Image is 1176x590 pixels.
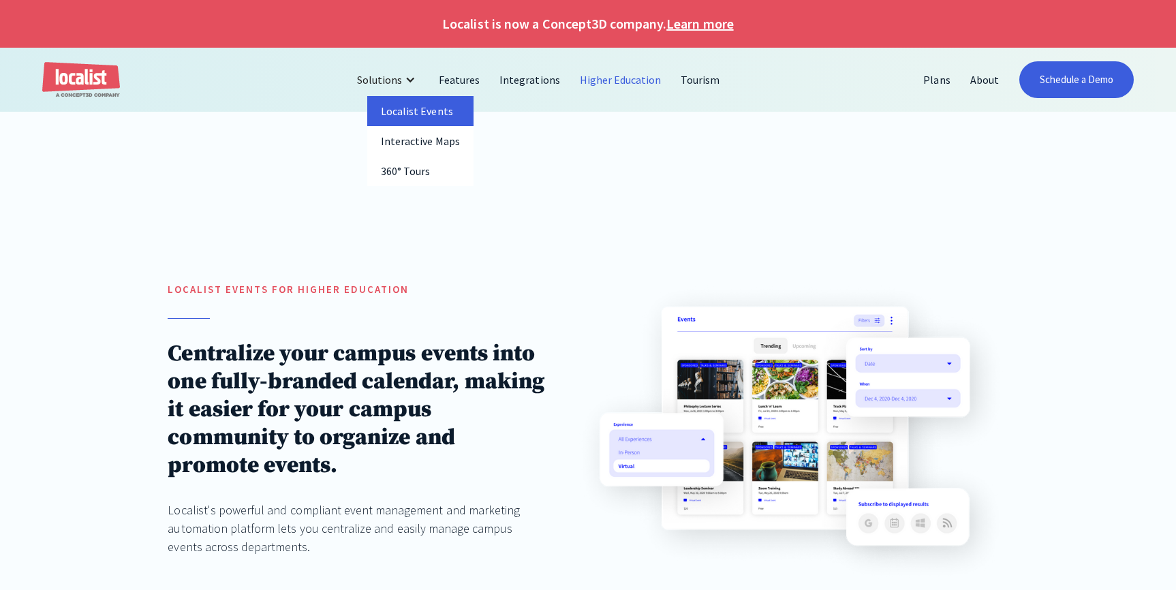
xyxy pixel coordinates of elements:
[357,72,402,88] div: Solutions
[961,63,1009,96] a: About
[367,126,474,156] a: Interactive Maps
[168,282,546,298] h5: localist Events for Higher education
[347,63,429,96] div: Solutions
[367,96,474,126] a: Localist Events
[570,63,672,96] a: Higher Education
[367,96,474,186] nav: Solutions
[168,501,546,556] div: Localist's powerful and compliant event management and marketing automation platform lets you cen...
[367,156,474,186] a: 360° Tours
[429,63,490,96] a: Features
[666,14,733,34] a: Learn more
[168,340,546,480] h1: Centralize your campus events into one fully-branded calendar, making it easier for your campus c...
[671,63,730,96] a: Tourism
[490,63,570,96] a: Integrations
[914,63,960,96] a: Plans
[42,62,120,98] a: home
[1019,61,1134,98] a: Schedule a Demo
